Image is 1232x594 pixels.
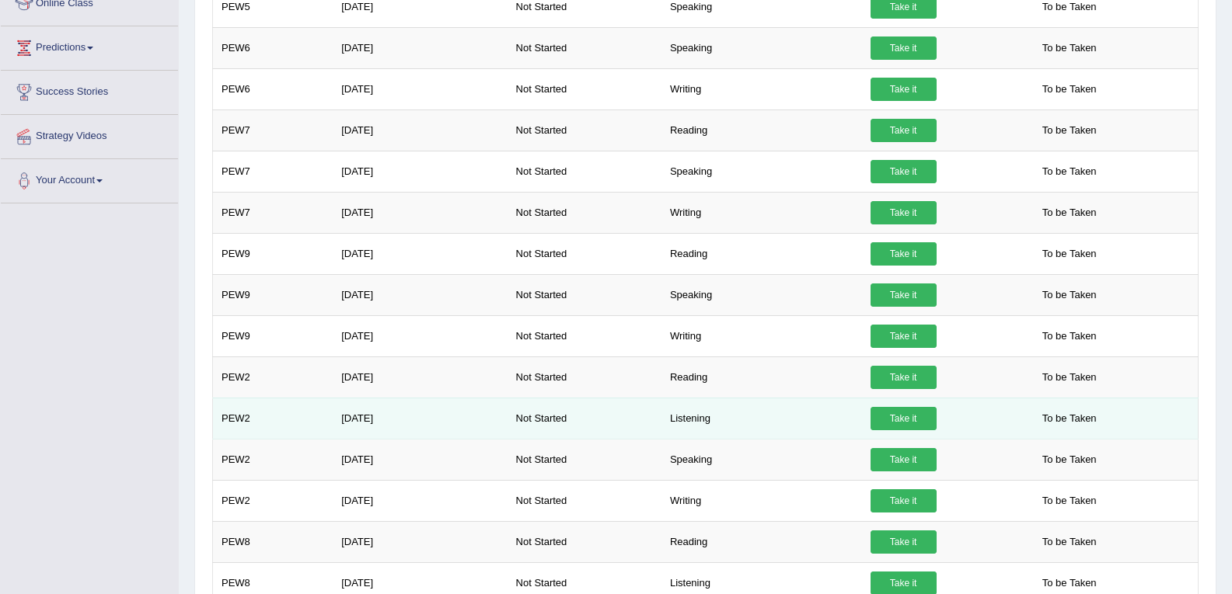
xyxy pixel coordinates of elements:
td: Not Started [508,480,661,521]
span: To be Taken [1035,407,1105,430]
td: Writing [661,68,862,109]
td: [DATE] [333,315,507,356]
td: [DATE] [333,151,507,192]
td: PEW7 [213,151,333,192]
td: PEW7 [213,192,333,233]
a: Take it [871,530,937,554]
td: PEW9 [213,315,333,356]
td: Not Started [508,521,661,562]
td: PEW2 [213,439,333,480]
td: Writing [661,315,862,356]
td: Not Started [508,274,661,315]
span: To be Taken [1035,160,1105,183]
td: Reading [661,109,862,151]
td: Not Started [508,356,661,398]
a: Take it [871,78,937,101]
td: [DATE] [333,521,507,562]
td: Not Started [508,439,661,480]
span: To be Taken [1035,242,1105,266]
td: PEW9 [213,233,333,274]
a: Take it [871,201,937,224]
a: Take it [871,36,937,60]
td: Not Started [508,233,661,274]
td: Writing [661,480,862,521]
td: Not Started [508,192,661,233]
td: Not Started [508,109,661,151]
td: [DATE] [333,192,507,233]
td: [DATE] [333,356,507,398]
span: To be Taken [1035,36,1105,60]
td: PEW6 [213,27,333,68]
a: Take it [871,489,937,512]
td: PEW9 [213,274,333,315]
td: Not Started [508,315,661,356]
span: To be Taken [1035,325,1105,348]
a: Predictions [1,26,178,65]
span: To be Taken [1035,530,1105,554]
a: Take it [871,160,937,183]
span: To be Taken [1035,283,1105,307]
td: Speaking [661,27,862,68]
td: [DATE] [333,274,507,315]
a: Take it [871,242,937,266]
td: Reading [661,521,862,562]
td: Not Started [508,27,661,68]
td: PEW7 [213,109,333,151]
td: [DATE] [333,27,507,68]
td: [DATE] [333,68,507,109]
td: [DATE] [333,439,507,480]
td: PEW2 [213,356,333,398]
span: To be Taken [1035,201,1105,224]
td: Writing [661,192,862,233]
td: [DATE] [333,233,507,274]
td: Not Started [508,151,661,192]
td: PEW2 [213,398,333,439]
td: PEW2 [213,480,333,521]
td: [DATE] [333,480,507,521]
td: PEW8 [213,521,333,562]
td: Not Started [508,68,661,109]
td: Reading [661,233,862,274]
td: Speaking [661,439,862,480]
span: To be Taken [1035,119,1105,142]
td: [DATE] [333,109,507,151]
td: Reading [661,356,862,398]
td: PEW6 [213,68,333,109]
td: Listening [661,398,862,439]
a: Success Stories [1,71,178,109]
td: [DATE] [333,398,507,439]
a: Your Account [1,159,178,198]
span: To be Taken [1035,78,1105,101]
span: To be Taken [1035,489,1105,512]
span: To be Taken [1035,366,1105,389]
a: Strategy Videos [1,115,178,154]
a: Take it [871,366,937,389]
a: Take it [871,407,937,430]
a: Take it [871,448,937,471]
td: Speaking [661,151,862,192]
a: Take it [871,119,937,142]
td: Speaking [661,274,862,315]
a: Take it [871,283,937,307]
td: Not Started [508,398,661,439]
span: To be Taken [1035,448,1105,471]
a: Take it [871,325,937,348]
